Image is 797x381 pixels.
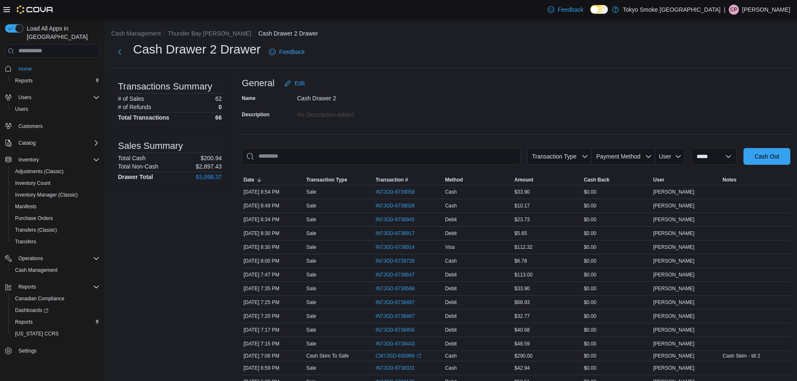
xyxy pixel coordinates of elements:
span: $32.77 [515,313,530,320]
span: Inventory [15,155,100,165]
span: Debit [445,271,457,278]
div: [DATE] 6:59 PM [242,363,305,373]
a: Transfers (Classic) [12,225,60,235]
p: Sale [306,365,316,371]
div: [DATE] 8:30 PM [242,242,305,252]
span: Reports [12,317,100,327]
span: Debit [445,299,457,306]
span: IN7JGD-6738568 [376,285,415,292]
div: $0.00 [582,201,651,211]
label: Description [242,111,269,118]
div: $0.00 [582,215,651,225]
div: $0.00 [582,242,651,252]
span: Washington CCRS [12,329,100,339]
span: Debit [445,313,457,320]
button: IN7JGD-6738647 [376,270,423,280]
button: Manifests [8,201,103,212]
a: Transfers [12,237,39,247]
input: Dark Mode [590,5,608,14]
button: Edit [281,75,308,92]
button: IN7JGD-6738331 [376,363,423,373]
div: [DATE] 7:17 PM [242,325,305,335]
span: Customers [15,121,100,131]
button: Adjustments (Classic) [8,166,103,177]
a: Inventory Count [12,178,54,188]
span: Cash [445,353,457,359]
span: Amount [515,176,533,183]
span: Dashboards [12,305,100,315]
span: Reports [12,76,100,86]
a: Reports [12,317,36,327]
div: [DATE] 8:54 PM [242,187,305,197]
h6: # of Refunds [118,104,151,110]
span: Cash Back [584,176,609,183]
span: Date [243,176,254,183]
span: [PERSON_NAME] [653,340,694,347]
h4: Drawer Total [118,174,153,180]
span: Users [15,92,100,102]
button: Reports [8,75,103,87]
div: $0.00 [582,228,651,238]
h4: 66 [215,114,222,121]
span: Cash Skim - till 2 [723,353,760,359]
button: Reports [2,281,103,293]
span: IN7JGD-6738443 [376,340,415,347]
a: Adjustments (Classic) [12,166,67,176]
svg: External link [416,353,421,358]
span: Canadian Compliance [12,294,100,304]
span: Transfers (Classic) [15,227,57,233]
button: Transaction Type [527,148,592,165]
a: Inventory Manager (Classic) [12,190,81,200]
span: Adjustments (Classic) [12,166,100,176]
button: IN7JGD-6738914 [376,242,423,252]
span: $33.90 [515,189,530,195]
p: Sale [306,258,316,264]
div: $0.00 [582,351,651,361]
div: Cash Drawer 2 [297,92,409,102]
a: Home [15,64,35,74]
button: Cash Drawer 2 Drawer [258,30,318,37]
button: Transaction # [374,175,443,185]
div: $0.00 [582,270,651,280]
span: [PERSON_NAME] [653,216,694,223]
span: $112.32 [515,244,533,251]
span: Settings [18,348,36,354]
p: Sale [306,340,316,347]
span: IN7JGD-6738647 [376,271,415,278]
p: Sale [306,271,316,278]
span: Operations [15,253,100,263]
span: Reports [15,282,100,292]
span: Transaction Type [306,176,347,183]
span: Transaction Type [532,153,577,160]
span: IN7JGD-6738914 [376,244,415,251]
button: Settings [2,345,103,357]
div: No Description added [297,108,409,118]
button: IN7JGD-6738467 [376,311,423,321]
p: [PERSON_NAME] [742,5,790,15]
span: Load All Apps in [GEOGRAPHIC_DATA] [23,24,100,41]
span: Method [445,176,463,183]
span: Cash Management [12,265,100,275]
span: Canadian Compliance [15,295,64,302]
span: Reports [18,284,36,290]
p: Sale [306,189,316,195]
span: [PERSON_NAME] [653,244,694,251]
p: 0 [218,104,222,110]
span: IN7JGD-6738456 [376,327,415,333]
button: Method [443,175,513,185]
div: $0.00 [582,284,651,294]
span: IN7JGD-6739026 [376,202,415,209]
span: Purchase Orders [15,215,53,222]
h6: Total Non-Cash [118,163,159,170]
div: [DATE] 8:30 PM [242,228,305,238]
button: Inventory Manager (Classic) [8,189,103,201]
div: $0.00 [582,297,651,307]
div: [DATE] 7:20 PM [242,311,305,321]
button: Users [8,103,103,115]
button: Operations [2,253,103,264]
p: Sale [306,202,316,209]
span: Transfers (Classic) [12,225,100,235]
nav: Complex example [5,59,100,379]
span: Debit [445,327,457,333]
h4: Total Transactions [118,114,169,121]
